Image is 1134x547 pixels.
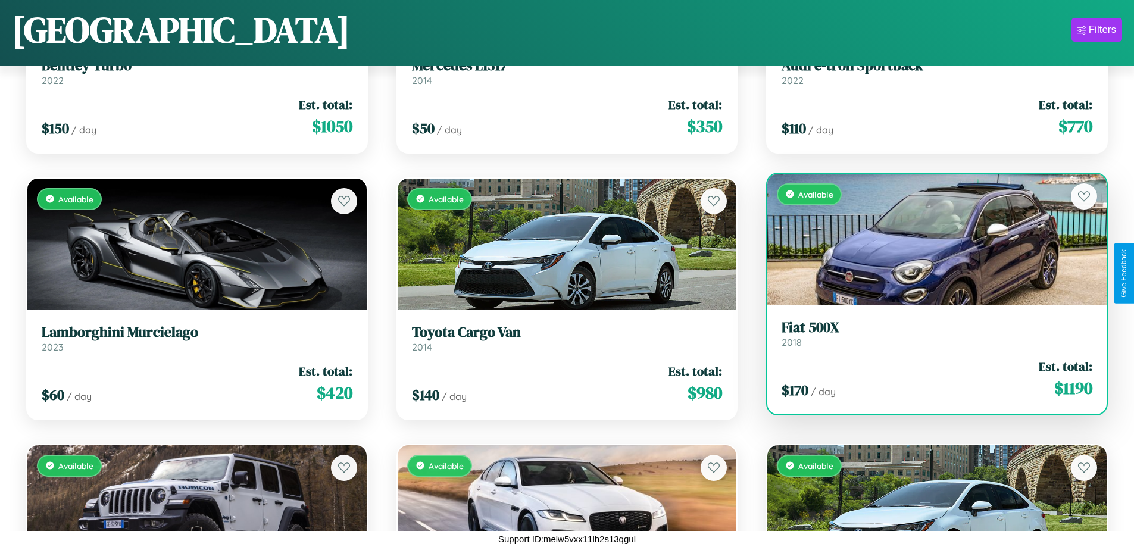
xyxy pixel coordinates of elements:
span: $ 50 [412,118,435,138]
span: $ 350 [687,114,722,138]
a: Fiat 500X2018 [782,319,1092,348]
a: Audi e-tron Sportback2022 [782,57,1092,86]
span: Est. total: [668,96,722,113]
span: Est. total: [1039,96,1092,113]
span: / day [71,124,96,136]
button: Filters [1071,18,1122,42]
h3: Mercedes L1317 [412,57,723,74]
span: / day [67,390,92,402]
h3: Audi e-tron Sportback [782,57,1092,74]
span: 2023 [42,341,63,353]
h1: [GEOGRAPHIC_DATA] [12,5,350,54]
span: 2014 [412,74,432,86]
span: $ 150 [42,118,69,138]
a: Lamborghini Murcielago2023 [42,324,352,353]
span: $ 1190 [1054,376,1092,400]
div: Give Feedback [1120,249,1128,298]
span: Available [58,194,93,204]
span: Available [58,461,93,471]
h3: Bentley Turbo [42,57,352,74]
a: Mercedes L13172014 [412,57,723,86]
span: 2014 [412,341,432,353]
span: / day [811,386,836,398]
span: 2018 [782,336,802,348]
h3: Toyota Cargo Van [412,324,723,341]
span: $ 420 [317,381,352,405]
h3: Lamborghini Murcielago [42,324,352,341]
span: $ 980 [688,381,722,405]
span: Available [798,189,833,199]
span: $ 140 [412,385,439,405]
span: / day [808,124,833,136]
span: $ 170 [782,380,808,400]
span: Est. total: [299,362,352,380]
span: $ 1050 [312,114,352,138]
a: Bentley Turbo2022 [42,57,352,86]
span: 2022 [782,74,804,86]
a: Toyota Cargo Van2014 [412,324,723,353]
span: / day [437,124,462,136]
span: Available [429,194,464,204]
span: Available [798,461,833,471]
h3: Fiat 500X [782,319,1092,336]
div: Filters [1089,24,1116,36]
span: Est. total: [668,362,722,380]
span: $ 770 [1058,114,1092,138]
p: Support ID: melw5vxx11lh2s13qgul [498,531,636,547]
span: Est. total: [299,96,352,113]
span: / day [442,390,467,402]
span: Available [429,461,464,471]
span: $ 110 [782,118,806,138]
span: 2022 [42,74,64,86]
span: Est. total: [1039,358,1092,375]
span: $ 60 [42,385,64,405]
